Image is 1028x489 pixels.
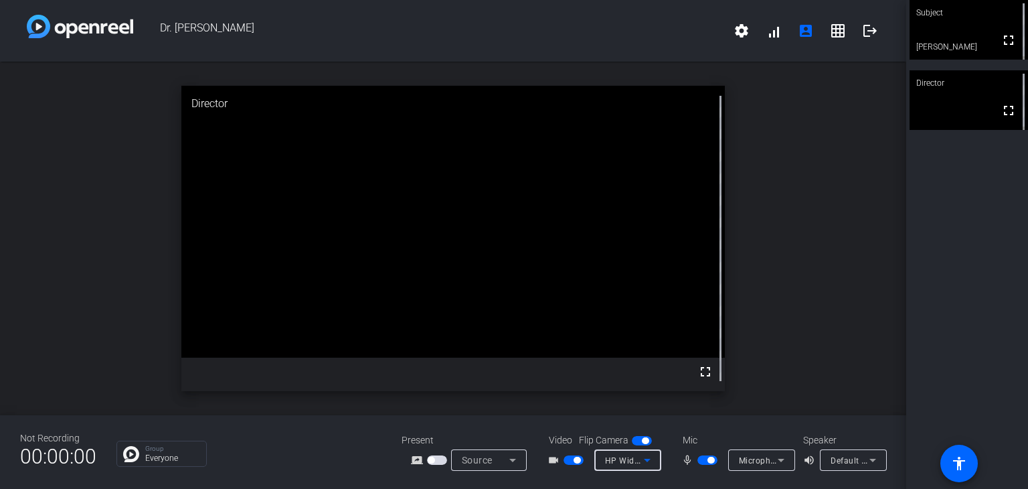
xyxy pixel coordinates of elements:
[605,455,764,466] span: HP Wide Vision HD Camera (05c8:0b04)
[547,452,564,468] mat-icon: videocam_outline
[1001,32,1017,48] mat-icon: fullscreen
[697,364,713,380] mat-icon: fullscreen
[951,456,967,472] mat-icon: accessibility
[681,452,697,468] mat-icon: mic_none
[1001,102,1017,119] mat-icon: fullscreen
[27,15,133,38] img: white-gradient.svg
[402,433,535,447] div: Present
[123,446,139,462] img: Chat Icon
[181,86,725,122] div: Director
[831,455,980,466] span: Default - Speaker (2- Realtek(R) Audio)
[579,433,628,447] span: Flip Camera
[910,70,1028,96] div: Director
[549,433,572,447] span: Video
[798,23,814,39] mat-icon: account_box
[862,23,878,39] mat-icon: logout
[411,452,427,468] mat-icon: screen_share_outline
[20,440,96,473] span: 00:00:00
[462,455,493,466] span: Source
[734,23,750,39] mat-icon: settings
[830,23,846,39] mat-icon: grid_on
[145,445,199,452] p: Group
[803,452,819,468] mat-icon: volume_up
[20,431,96,445] div: Not Recording
[145,454,199,462] p: Everyone
[758,15,790,47] button: signal_cellular_alt
[669,433,803,447] div: Mic
[803,433,883,447] div: Speaker
[133,15,725,47] span: Dr. [PERSON_NAME]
